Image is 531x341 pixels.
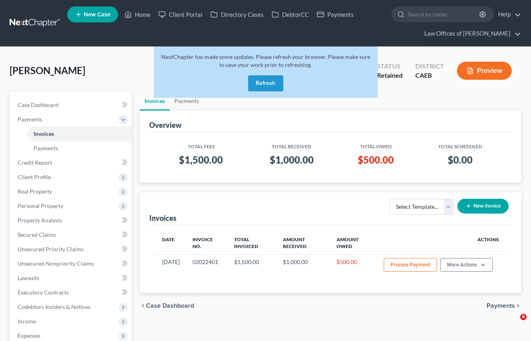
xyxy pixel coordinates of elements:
span: Payments [487,303,515,309]
span: Credit Report [18,159,52,166]
a: Client Portal [154,7,206,22]
a: DebtorCC [268,7,313,22]
span: Client Profile [18,174,51,180]
h3: $1,000.00 [252,153,331,166]
button: New Invoice [457,199,509,214]
td: $1,000.00 [277,254,330,277]
span: Income [18,318,36,325]
span: Executory Contracts [18,289,69,296]
th: Amount Received [277,232,330,255]
a: Property Analysis [11,213,132,228]
span: Unsecured Priority Claims [18,246,84,252]
span: Case Dashboard [146,303,194,309]
span: Codebtors Insiders & Notices [18,303,90,310]
a: Invoices [27,127,132,141]
span: Payments [18,116,42,123]
span: Property Analysis [18,217,62,224]
div: Retained [377,71,403,80]
iframe: Intercom live chat [504,314,523,333]
span: Expenses [18,332,40,339]
span: Invoices [34,130,54,137]
td: 02022401 [186,254,228,277]
span: Unsecured Nonpriority Claims [18,260,94,267]
a: Law Offices of [PERSON_NAME] [420,26,521,41]
th: Total Scheduled [415,139,505,150]
a: Executory Contracts [11,285,132,300]
span: New Case [84,12,110,18]
button: Preview [457,62,512,80]
button: chevron_left Case Dashboard [140,303,194,309]
div: Invoices [149,213,176,223]
a: Payments [313,7,358,22]
a: Help [494,7,521,22]
th: Actions [377,232,505,255]
a: Home [120,7,154,22]
i: chevron_right [515,303,521,309]
h3: $1,500.00 [162,153,240,166]
th: Total Invoiced [228,232,277,255]
div: Status [377,62,403,71]
h3: $0.00 [421,153,499,166]
div: CAEB [415,71,444,80]
a: Unsecured Nonpriority Claims [11,256,132,271]
span: Real Property [18,188,52,195]
th: Invoice No. [186,232,228,255]
button: More Actions [440,258,493,272]
button: Process Payment [384,258,437,272]
a: Secured Claims [11,228,132,242]
div: District [415,62,444,71]
th: Date [156,232,186,255]
input: Search by name... [407,7,481,22]
a: Payments [27,141,132,155]
a: Directory Cases [206,7,268,22]
span: Lawsuits [18,274,39,281]
span: Case Dashboard [18,101,58,108]
a: Unsecured Priority Claims [11,242,132,256]
span: NextChapter has made some updates. Please refresh your browser. Please make sure to save your wor... [161,53,370,68]
td: $500.00 [330,254,377,277]
a: Credit Report [11,155,132,170]
i: chevron_left [140,303,146,309]
span: [PERSON_NAME] [10,65,85,76]
a: Invoices [140,91,170,111]
a: Case Dashboard [11,98,132,112]
span: Payments [34,145,58,151]
span: Secured Claims [18,231,56,238]
button: Refresh [248,75,283,91]
td: [DATE] [156,254,186,277]
div: Overview [149,120,182,130]
h3: $500.00 [343,153,409,166]
a: Lawsuits [11,271,132,285]
span: 6 [520,314,527,320]
span: Personal Property [18,202,63,209]
td: $1,500.00 [228,254,277,277]
th: Total Received [246,139,337,150]
th: Total Fees [156,139,246,150]
button: Payments chevron_right [487,303,521,309]
th: Total Owed [337,139,415,150]
th: Amount Owed [330,232,377,255]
